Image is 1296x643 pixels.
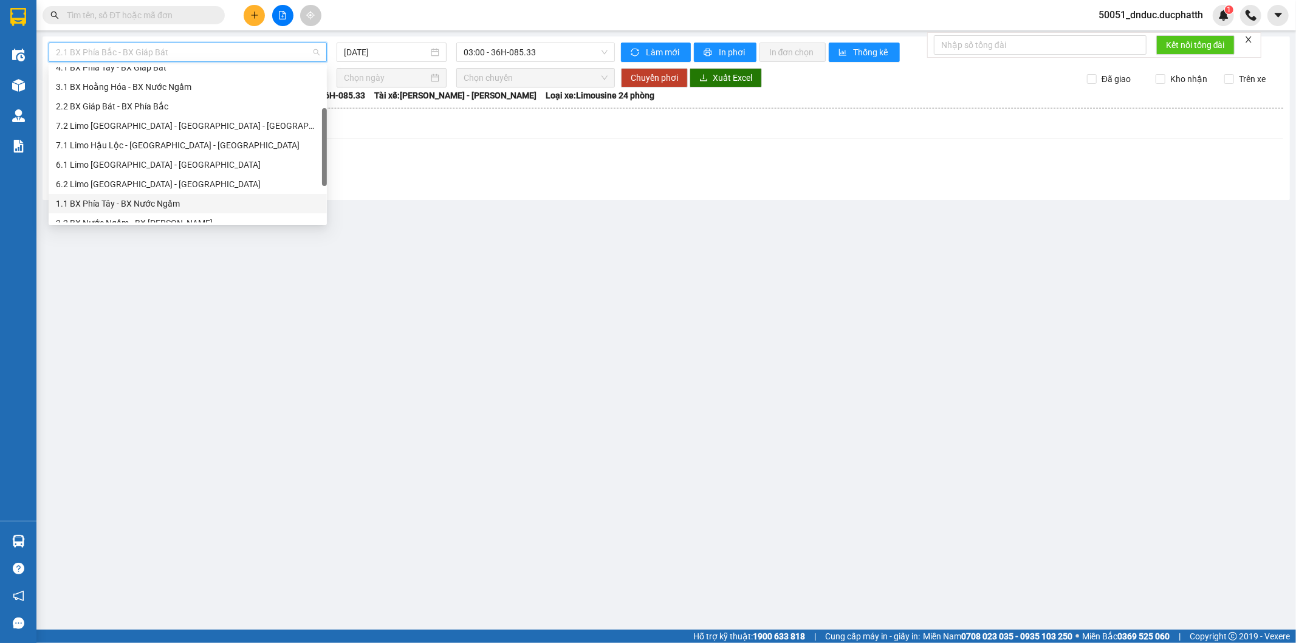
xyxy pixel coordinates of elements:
[825,630,920,643] span: Cung cấp máy in - giấy in:
[297,89,365,102] span: Số xe: 36H-085.33
[753,631,805,641] strong: 1900 633 818
[13,590,24,602] span: notification
[1082,630,1170,643] span: Miền Bắc
[12,535,25,548] img: warehouse-icon
[1179,630,1181,643] span: |
[464,69,607,87] span: Chọn chuyến
[56,216,320,230] div: 3.2 BX Nước Ngầm - BX [PERSON_NAME]
[49,116,327,136] div: 7.2 Limo Hà Nội - Bỉm Sơn - Hậu Lộc
[719,46,747,59] span: In phơi
[56,177,320,191] div: 6.2 Limo [GEOGRAPHIC_DATA] - [GEOGRAPHIC_DATA]
[56,119,320,132] div: 7.2 Limo [GEOGRAPHIC_DATA] - [GEOGRAPHIC_DATA] - [GEOGRAPHIC_DATA]
[1218,10,1229,21] img: icon-new-feature
[1267,5,1289,26] button: caret-down
[374,89,537,102] span: Tài xế: [PERSON_NAME] - [PERSON_NAME]
[1089,7,1213,22] span: 50051_dnduc.ducphatth
[278,11,287,19] span: file-add
[56,139,320,152] div: 7.1 Limo Hậu Lộc - [GEOGRAPHIC_DATA] - [GEOGRAPHIC_DATA]
[306,11,315,19] span: aim
[621,68,688,88] button: Chuyển phơi
[56,61,320,74] div: 4.1 BX Phía Tây - BX Giáp Bát
[56,80,320,94] div: 3.1 BX Hoằng Hóa - BX Nước Ngầm
[56,197,320,210] div: 1.1 BX Phía Tây - BX Nước Ngầm
[49,213,327,233] div: 3.2 BX Nước Ngầm - BX Hoằng Hóa
[961,631,1072,641] strong: 0708 023 035 - 0935 103 250
[12,109,25,122] img: warehouse-icon
[12,49,25,61] img: warehouse-icon
[49,174,327,194] div: 6.2 Limo Hà Nội - TP Thanh Hóa
[1075,634,1079,639] span: ⚪️
[690,68,762,88] button: downloadXuất Excel
[1156,35,1235,55] button: Kết nối tổng đài
[464,43,607,61] span: 03:00 - 36H-085.33
[1227,5,1231,14] span: 1
[13,617,24,629] span: message
[694,43,756,62] button: printerIn phơi
[56,43,320,61] span: 2.1 BX Phía Bắc - BX Giáp Bát
[854,46,890,59] span: Thống kê
[49,97,327,116] div: 2.2 BX Giáp Bát - BX Phía Bắc
[631,48,641,58] span: sync
[829,43,900,62] button: bar-chartThống kê
[13,563,24,574] span: question-circle
[546,89,654,102] span: Loại xe: Limousine 24 phòng
[344,46,428,59] input: 13/10/2025
[49,136,327,155] div: 7.1 Limo Hậu Lộc - Bỉm Sơn - Hà Nội
[12,140,25,153] img: solution-icon
[272,5,293,26] button: file-add
[49,58,327,77] div: 4.1 BX Phía Tây - BX Giáp Bát
[244,5,265,26] button: plus
[12,79,25,92] img: warehouse-icon
[1225,5,1233,14] sup: 1
[621,43,691,62] button: syncLàm mới
[1244,35,1253,44] span: close
[838,48,849,58] span: bar-chart
[49,77,327,97] div: 3.1 BX Hoằng Hóa - BX Nước Ngầm
[1246,10,1257,21] img: phone-icon
[49,194,327,213] div: 1.1 BX Phía Tây - BX Nước Ngầm
[67,9,210,22] input: Tìm tên, số ĐT hoặc mã đơn
[50,11,59,19] span: search
[344,71,428,84] input: Chọn ngày
[1229,632,1237,641] span: copyright
[814,630,816,643] span: |
[1166,38,1225,52] span: Kết nối tổng đài
[934,35,1147,55] input: Nhập số tổng đài
[1097,72,1136,86] span: Đã giao
[923,630,1072,643] span: Miền Nam
[1117,631,1170,641] strong: 0369 525 060
[1165,72,1212,86] span: Kho nhận
[1273,10,1284,21] span: caret-down
[56,158,320,171] div: 6.1 Limo [GEOGRAPHIC_DATA] - [GEOGRAPHIC_DATA]
[759,43,826,62] button: In đơn chọn
[693,630,805,643] span: Hỗ trợ kỹ thuật:
[49,155,327,174] div: 6.1 Limo TP Thanh Hóa - Hà Nội
[56,100,320,113] div: 2.2 BX Giáp Bát - BX Phía Bắc
[646,46,681,59] span: Làm mới
[250,11,259,19] span: plus
[10,8,26,26] img: logo-vxr
[300,5,321,26] button: aim
[704,48,714,58] span: printer
[1234,72,1270,86] span: Trên xe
